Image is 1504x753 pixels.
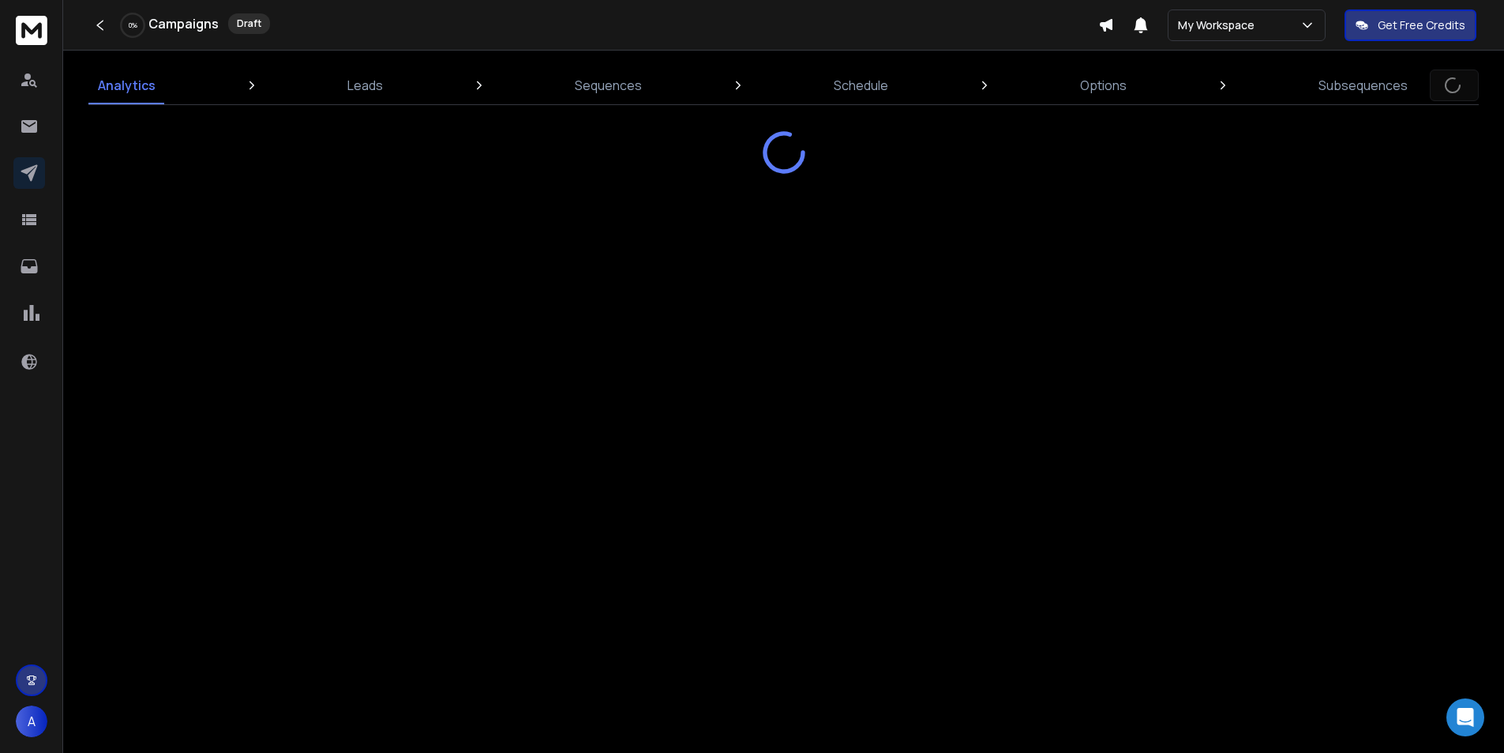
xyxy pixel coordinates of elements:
a: Options [1071,66,1136,104]
a: Analytics [88,66,165,104]
p: Get Free Credits [1378,17,1465,33]
p: Leads [347,76,383,95]
a: Sequences [565,66,651,104]
div: Open Intercom Messenger [1446,698,1484,736]
p: Sequences [575,76,642,95]
a: Leads [338,66,392,104]
p: Schedule [834,76,888,95]
p: Subsequences [1318,76,1408,95]
button: Get Free Credits [1345,9,1476,41]
h1: Campaigns [148,14,219,33]
p: Analytics [98,76,156,95]
p: 0 % [129,21,137,30]
p: My Workspace [1178,17,1261,33]
button: A [16,706,47,737]
p: Options [1080,76,1127,95]
a: Schedule [824,66,898,104]
a: Subsequences [1309,66,1417,104]
div: Draft [228,13,270,34]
